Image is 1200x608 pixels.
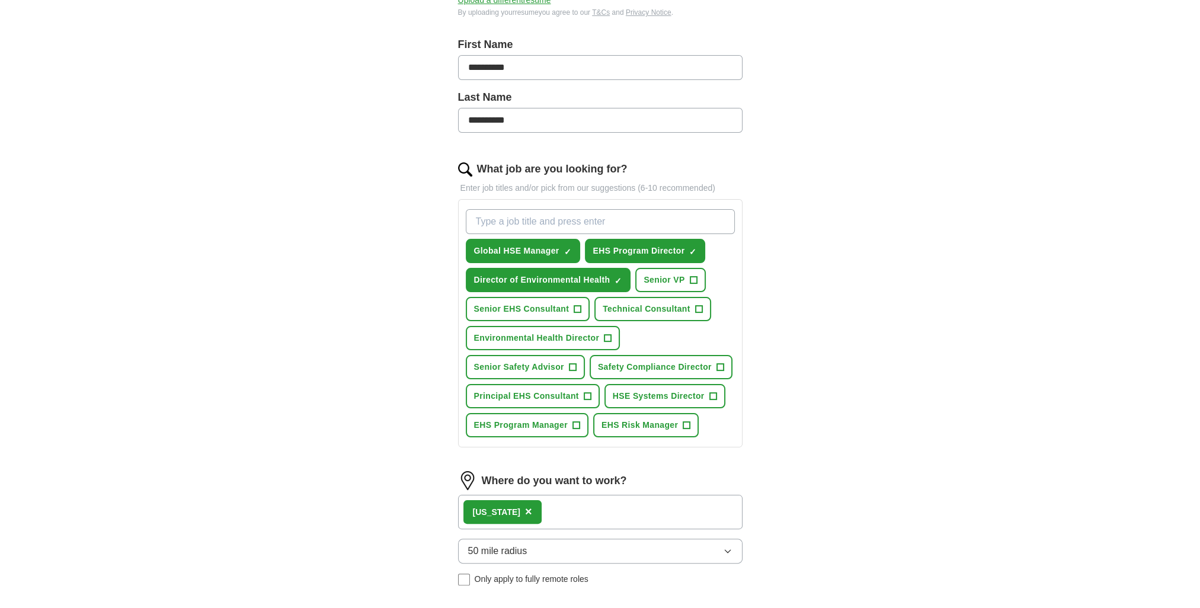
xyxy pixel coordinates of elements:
button: EHS Risk Manager [593,413,699,437]
input: Only apply to fully remote roles [458,574,470,585]
button: Technical Consultant [594,297,711,321]
button: Senior VP [635,268,705,292]
span: Environmental Health Director [474,332,600,344]
span: Global HSE Manager [474,245,559,257]
button: × [525,503,532,521]
label: First Name [458,37,743,53]
span: ✓ [564,247,571,257]
img: location.png [458,471,477,490]
span: Principal EHS Consultant [474,390,579,402]
button: Principal EHS Consultant [466,384,600,408]
span: Senior EHS Consultant [474,303,569,315]
button: Global HSE Manager✓ [466,239,580,263]
button: Senior EHS Consultant [466,297,590,321]
span: 50 mile radius [468,544,527,558]
span: HSE Systems Director [613,390,705,402]
span: EHS Program Manager [474,419,568,431]
button: EHS Program Director✓ [585,239,706,263]
span: Senior VP [644,274,684,286]
span: Technical Consultant [603,303,690,315]
span: Director of Environmental Health [474,274,610,286]
div: [US_STATE] [473,506,520,519]
button: Safety Compliance Director [590,355,732,379]
span: Only apply to fully remote roles [475,573,588,585]
span: EHS Risk Manager [601,419,678,431]
label: Last Name [458,89,743,105]
p: Enter job titles and/or pick from our suggestions (6-10 recommended) [458,182,743,194]
button: 50 mile radius [458,539,743,564]
div: By uploading your resume you agree to our and . [458,7,743,18]
img: search.png [458,162,472,177]
span: ✓ [615,276,622,286]
button: Environmental Health Director [466,326,620,350]
label: Where do you want to work? [482,473,627,489]
button: Director of Environmental Health✓ [466,268,631,292]
span: EHS Program Director [593,245,685,257]
input: Type a job title and press enter [466,209,735,234]
label: What job are you looking for? [477,161,628,177]
a: Privacy Notice [626,8,671,17]
a: T&Cs [592,8,610,17]
span: ✓ [689,247,696,257]
span: Safety Compliance Director [598,361,712,373]
button: HSE Systems Director [604,384,725,408]
span: Senior Safety Advisor [474,361,564,373]
button: EHS Program Manager [466,413,588,437]
span: × [525,505,532,518]
button: Senior Safety Advisor [466,355,585,379]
